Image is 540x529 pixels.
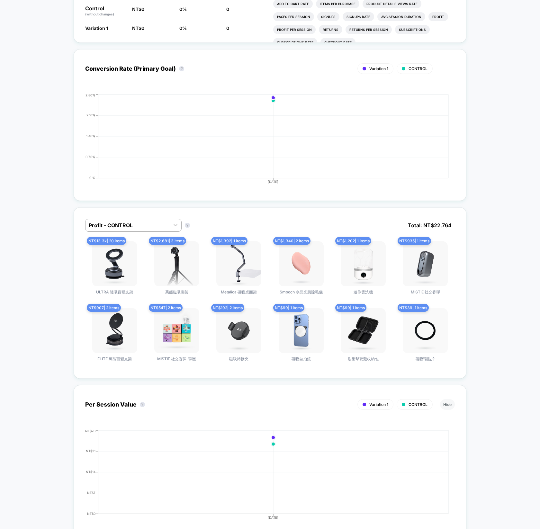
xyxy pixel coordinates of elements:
li: Returns [319,25,342,34]
span: NT$ 1,340 | 2 items [273,237,310,245]
li: Subscriptions [395,25,430,34]
div: CONVERSION_RATE [79,93,448,189]
span: (without changes) [85,12,114,16]
li: Signups [317,12,339,21]
span: CONTROL [409,402,428,407]
span: 0 [226,6,229,12]
span: 萬能磁吸腳架 [165,290,188,300]
li: Checkout Rate [320,38,355,47]
li: Pages Per Session [273,12,314,21]
span: NT$ [132,6,144,12]
span: Metalica 磁吸桌面架 [221,290,257,300]
img: 磁吸轉接夾 [216,308,261,353]
span: CONTROL [409,66,428,71]
button: ? [140,402,145,407]
span: Total: NT$ 22,764 [405,219,455,232]
span: NT$ 907 | 2 items [87,304,121,312]
tspan: NT$7 [87,491,95,495]
span: 磁吸環貼片 [416,356,435,367]
span: NT$ 2,681 | 3 items [149,237,186,245]
tspan: NT$28 [85,429,95,433]
span: 耐衝擊硬殼收納包 [348,356,379,367]
span: MISTIE 社交香彈-彈匣 [157,356,196,367]
span: NT$ 13.3k | 20 items [87,237,126,245]
span: 磁吸轉接夾 [229,356,248,367]
li: Returns Per Session [346,25,392,34]
span: NT$ [132,25,144,31]
tspan: [DATE] [268,516,279,519]
span: Variation 1 [85,25,108,31]
span: Variation 1 [369,66,388,71]
span: Smooch 水晶光肌除毛儀 [280,290,323,300]
tspan: 0 % [89,176,95,180]
img: MISTIE 社交香彈-彈匣 [154,308,199,353]
li: Avg Session Duration [377,12,425,21]
span: Variation 1 [369,402,388,407]
span: NT$ 935 | 1 items [398,237,431,245]
img: ELITE 萬能百變支架 [92,308,137,353]
tspan: [DATE] [268,180,279,184]
span: NT$ 39 | 1 items [398,304,429,312]
img: 耐衝擊硬殼收納包 [341,308,386,353]
span: NT$ 192 | 2 items [211,304,244,312]
img: 迷你雲洗機 [341,241,386,286]
tspan: NT$21 [86,449,95,453]
tspan: 2.80% [85,93,95,97]
img: 磁吸環貼片 [403,308,448,353]
span: 0 [141,6,144,12]
span: 迷你雲洗機 [354,290,373,300]
span: NT$ 1,392 | 1 items [211,237,248,245]
span: NT$ 1,202 | 1 items [335,237,371,245]
span: 0 [141,25,144,31]
tspan: 0.70% [85,155,95,159]
button: ? [185,223,190,228]
span: 0 % [179,6,187,12]
li: Profit [428,12,448,21]
img: Smooch 水晶光肌除毛儀 [279,241,324,286]
span: MISTIE 社交香彈 [411,290,440,300]
span: NT$ 99 | 1 items [273,304,304,312]
li: Profit Per Session [273,25,316,34]
span: 0 [226,25,229,31]
img: Metalica 磁吸桌面架 [216,241,261,286]
li: Subscriptions Rate [273,38,317,47]
div: PER_SESSION_VALUE [79,429,448,525]
span: 0 % [179,25,187,31]
span: ULTRA 隨吸百變支架 [96,290,133,300]
tspan: NT$14 [86,470,95,474]
button: Hide [440,399,455,410]
li: Signups Rate [343,12,374,21]
p: Control [85,6,126,17]
img: 磁吸自拍鏡 [279,308,324,353]
tspan: 2.10% [86,113,95,117]
tspan: NT$0 [87,512,95,516]
span: ELITE 萬能百變支架 [97,356,132,367]
img: ULTRA 隨吸百變支架 [92,241,137,286]
img: 萬能磁吸腳架 [154,241,199,286]
span: NT$ 99 | 1 items [335,304,366,312]
button: ? [179,66,184,71]
span: 磁吸自拍鏡 [292,356,311,367]
tspan: 1.40% [86,134,95,138]
span: NT$ 547 | 2 items [149,304,183,312]
img: MISTIE 社交香彈 [403,241,448,286]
